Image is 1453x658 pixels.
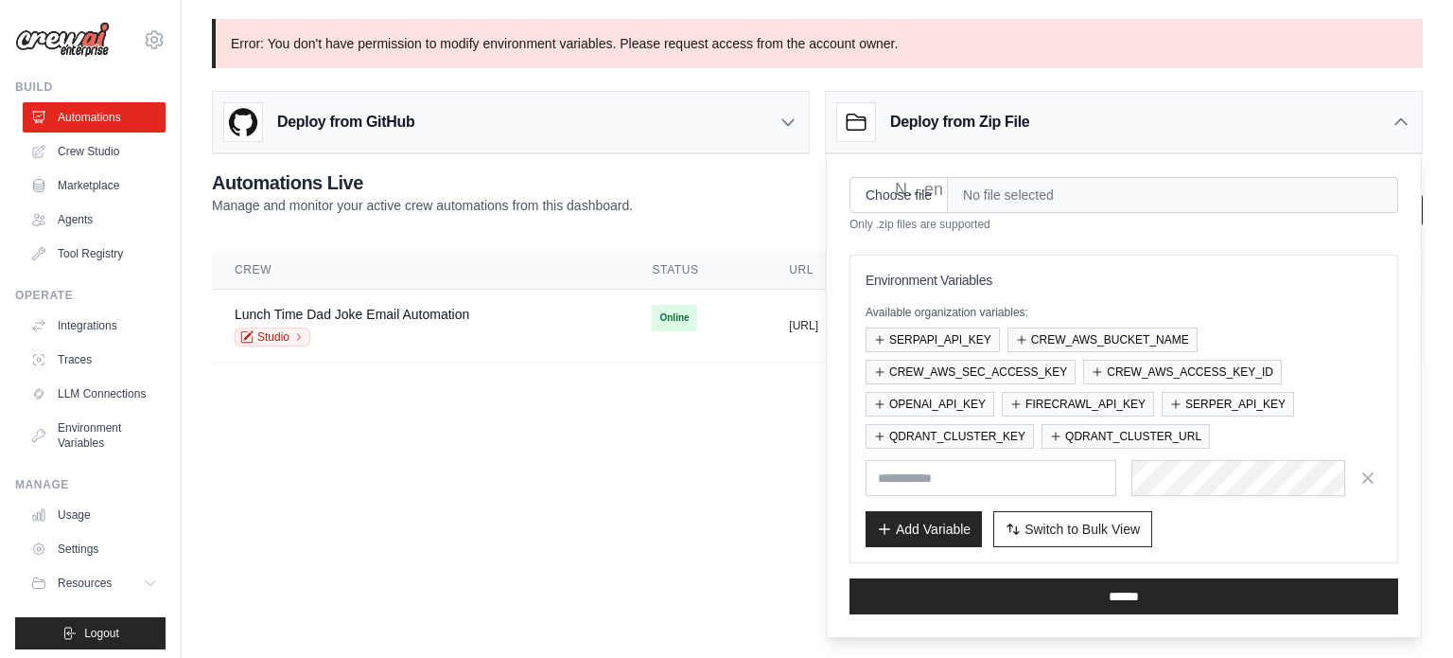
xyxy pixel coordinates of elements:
[866,392,994,417] button: OPENAI_API_KEY
[1083,360,1282,384] button: CREW_AWS_ACCESS_KEY_ID
[15,288,166,303] div: Operate
[1024,520,1140,539] span: Switch to Bulk View
[212,196,633,215] p: Manage and monitor your active crew automations from this dashboard.
[849,217,1398,232] p: Only .zip files are supported
[15,80,166,95] div: Build
[866,305,1382,320] p: Available organization variables:
[15,617,166,649] button: Logout
[866,271,1382,290] h3: Environment Variables
[866,360,1076,384] button: CREW_AWS_SEC_ACCESS_KEY
[23,136,166,167] a: Crew Studio
[849,177,948,213] input: Choose file
[58,576,112,591] span: Resources
[23,379,166,409] a: LLM Connections
[1042,424,1210,449] button: QDRANT_CLUSTER_URL
[23,568,166,598] button: Resources
[23,534,166,564] a: Settings
[1162,392,1294,417] button: SERPER_API_KEY
[866,424,1034,449] button: QDRANT_CLUSTER_KEY
[212,19,1423,68] p: Error: You don't have permission to modify environment variables. Please request access from the ...
[23,102,166,133] a: Automations
[23,170,166,201] a: Marketplace
[84,626,119,641] span: Logout
[15,22,110,58] img: Logo
[23,239,166,269] a: Tool Registry
[890,111,1029,133] h3: Deploy from Zip File
[866,328,1000,352] button: SERPAPI_API_KEY
[23,413,166,458] a: Environment Variables
[212,169,633,196] h2: Automations Live
[1007,328,1198,352] button: CREW_AWS_BUCKET_NAME
[235,307,469,322] a: Lunch Time Dad Joke Email Automation
[212,251,629,290] th: Crew
[866,511,982,547] button: Add Variable
[23,345,166,375] a: Traces
[15,477,166,492] div: Manage
[23,311,166,341] a: Integrations
[652,305,696,331] span: Online
[224,103,262,141] img: GitHub Logo
[277,111,414,133] h3: Deploy from GitHub
[235,328,310,347] a: Studio
[629,251,766,290] th: Status
[23,205,166,235] a: Agents
[993,511,1152,547] button: Switch to Bulk View
[1002,392,1154,417] button: FIRECRAWL_API_KEY
[766,251,877,290] th: URL
[23,500,166,530] a: Usage
[948,177,1398,213] span: No file selected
